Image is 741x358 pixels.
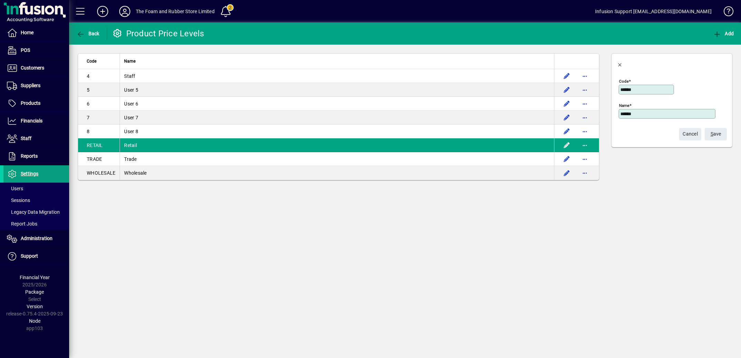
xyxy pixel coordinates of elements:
[120,83,554,97] td: User 5
[579,112,590,123] button: More options
[124,57,135,65] span: Name
[21,136,31,141] span: Staff
[579,98,590,109] button: More options
[579,154,590,165] button: More options
[120,138,554,152] td: Retail
[3,59,69,77] a: Customers
[3,230,69,247] a: Administration
[711,27,735,40] button: Add
[3,112,69,130] a: Financials
[120,166,554,180] td: Wholesale
[3,148,69,165] a: Reports
[21,118,43,123] span: Financials
[579,126,590,137] button: More options
[3,206,69,218] a: Legacy Data Migration
[3,95,69,112] a: Products
[87,86,90,93] span: 5
[21,30,34,35] span: Home
[3,248,69,265] a: Support
[7,221,37,227] span: Report Jobs
[25,289,44,295] span: Package
[3,42,69,59] a: POS
[87,57,96,65] span: Code
[21,236,53,241] span: Administration
[87,73,90,80] span: 4
[92,5,114,18] button: Add
[619,79,629,84] mat-label: Code
[20,275,50,280] span: Financial Year
[120,125,554,138] td: User 8
[136,6,215,17] div: The Foam and Rubber Store Limited
[3,183,69,194] a: Users
[87,142,103,149] span: RETAIL
[120,111,554,125] td: User 7
[112,28,204,39] div: Product Price Levels
[579,140,590,151] button: More options
[3,218,69,230] a: Report Jobs
[75,27,101,40] button: Back
[7,198,30,203] span: Sessions
[87,156,102,163] span: TRADE
[21,100,40,106] span: Products
[3,77,69,94] a: Suppliers
[579,167,590,178] button: More options
[705,128,727,140] button: Save
[120,69,554,83] td: Staff
[21,153,38,159] span: Reports
[679,128,701,140] button: Cancel
[711,131,713,137] span: S
[612,55,628,72] button: Back
[21,171,38,176] span: Settings
[21,47,30,53] span: POS
[579,84,590,95] button: More options
[76,31,100,36] span: Back
[29,318,40,324] span: Node
[114,5,136,18] button: Profile
[87,128,90,135] span: 8
[87,114,90,121] span: 7
[69,27,107,40] app-page-header-button: Back
[120,152,554,166] td: Trade
[579,71,590,82] button: More options
[87,169,115,176] span: WHOLESALE
[21,83,40,88] span: Suppliers
[713,31,734,36] span: Add
[21,253,38,259] span: Support
[719,1,732,24] a: Knowledge Base
[3,24,69,42] a: Home
[3,194,69,206] a: Sessions
[711,128,721,140] span: ave
[7,209,60,215] span: Legacy Data Migration
[3,130,69,147] a: Staff
[27,304,43,309] span: Version
[87,100,90,107] span: 6
[683,128,698,140] span: Cancel
[619,103,629,108] mat-label: Name
[120,97,554,111] td: User 6
[595,6,712,17] div: Infusion Support [EMAIL_ADDRESS][DOMAIN_NAME]
[21,65,44,71] span: Customers
[7,186,23,191] span: Users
